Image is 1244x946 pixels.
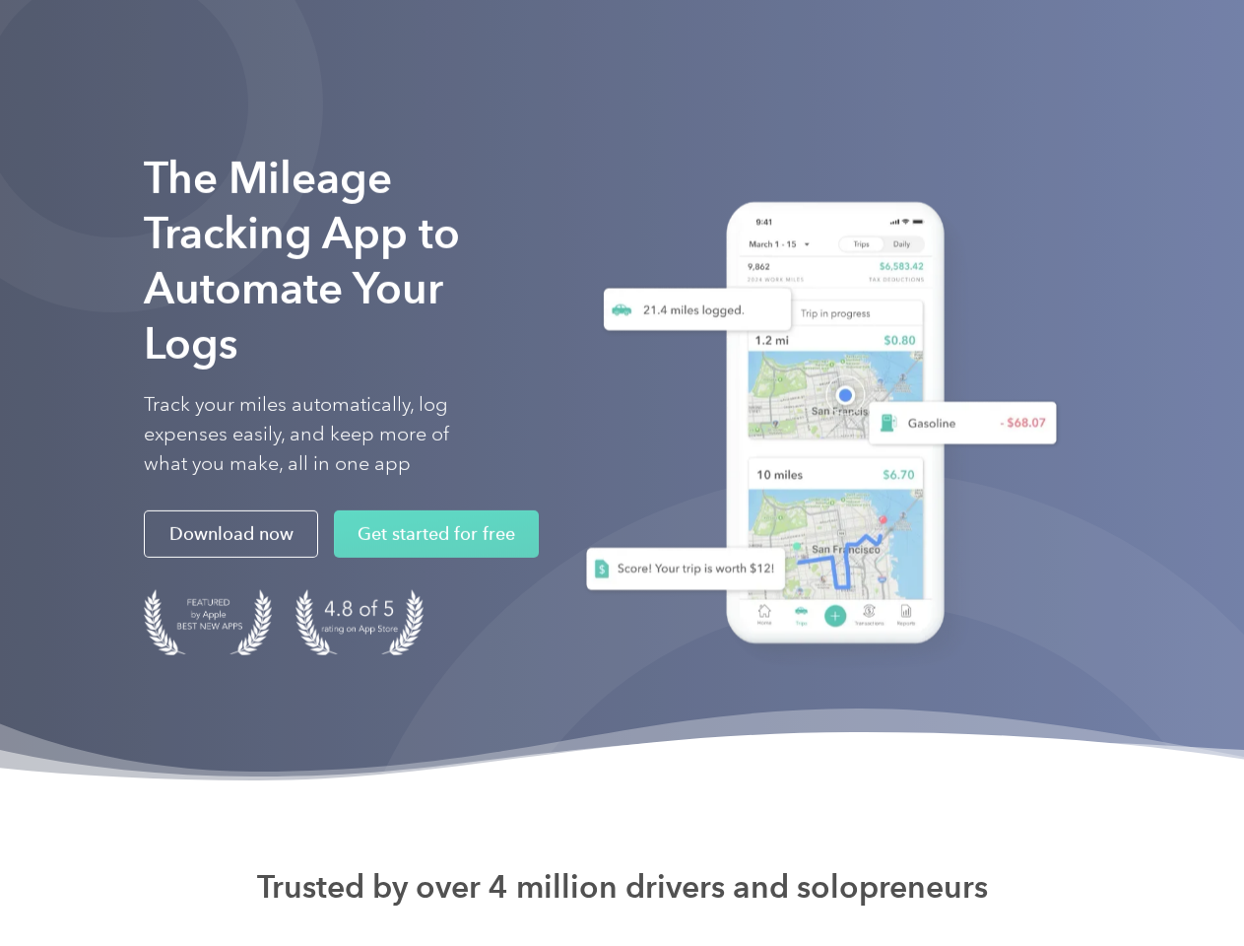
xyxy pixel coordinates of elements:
[295,589,424,655] img: 4.9 out of 5 stars on the app store
[144,510,318,558] a: Download now
[144,589,272,655] img: Badge for Featured by Apple Best New Apps
[257,867,988,907] strong: Trusted by over 4 million drivers and solopreneurs
[334,510,539,558] a: Get started for free
[555,181,1073,673] img: Everlance, mileage tracker app, expense tracking app
[144,390,495,479] p: Track your miles automatically, log expenses easily, and keep more of what you make, all in one app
